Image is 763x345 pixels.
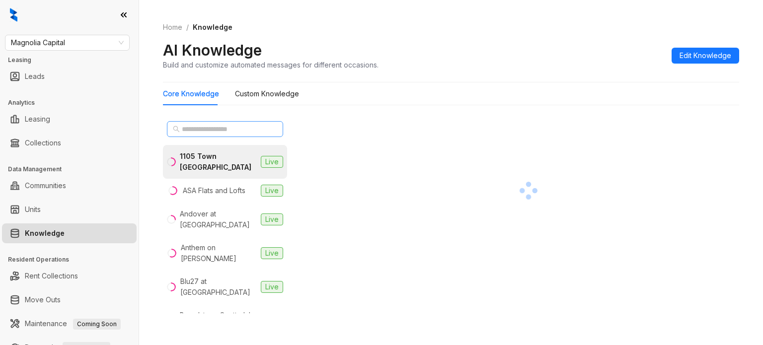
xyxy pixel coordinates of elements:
span: Edit Knowledge [680,50,731,61]
a: Units [25,200,41,219]
span: Live [261,185,283,197]
li: Collections [2,133,137,153]
li: Leads [2,67,137,86]
span: Coming Soon [73,319,121,330]
span: Magnolia Capital [11,35,124,50]
h3: Data Management [8,165,139,174]
span: Live [261,213,283,225]
span: search [173,126,180,133]
li: Communities [2,176,137,196]
h3: Resident Operations [8,255,139,264]
a: Leads [25,67,45,86]
div: ASA Flats and Lofts [183,185,245,196]
h2: AI Knowledge [163,41,262,60]
div: Broadstone Scottsdale Quarter [180,310,257,332]
h3: Leasing [8,56,139,65]
a: Knowledge [25,223,65,243]
li: Move Outs [2,290,137,310]
div: Core Knowledge [163,88,219,99]
span: Live [261,247,283,259]
li: Leasing [2,109,137,129]
li: Units [2,200,137,219]
a: Move Outs [25,290,61,310]
li: Knowledge [2,223,137,243]
button: Edit Knowledge [672,48,739,64]
span: Live [261,156,283,168]
div: 1105 Town [GEOGRAPHIC_DATA] [180,151,257,173]
li: Rent Collections [2,266,137,286]
div: Blu27 at [GEOGRAPHIC_DATA] [180,276,257,298]
a: Communities [25,176,66,196]
li: / [186,22,189,33]
div: Custom Knowledge [235,88,299,99]
a: Home [161,22,184,33]
div: Anthem on [PERSON_NAME] [181,242,257,264]
span: Knowledge [193,23,232,31]
h3: Analytics [8,98,139,107]
span: Live [261,281,283,293]
div: Build and customize automated messages for different occasions. [163,60,379,70]
img: logo [10,8,17,22]
a: Leasing [25,109,50,129]
a: Rent Collections [25,266,78,286]
a: Collections [25,133,61,153]
li: Maintenance [2,314,137,334]
div: Andover at [GEOGRAPHIC_DATA] [180,208,257,230]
